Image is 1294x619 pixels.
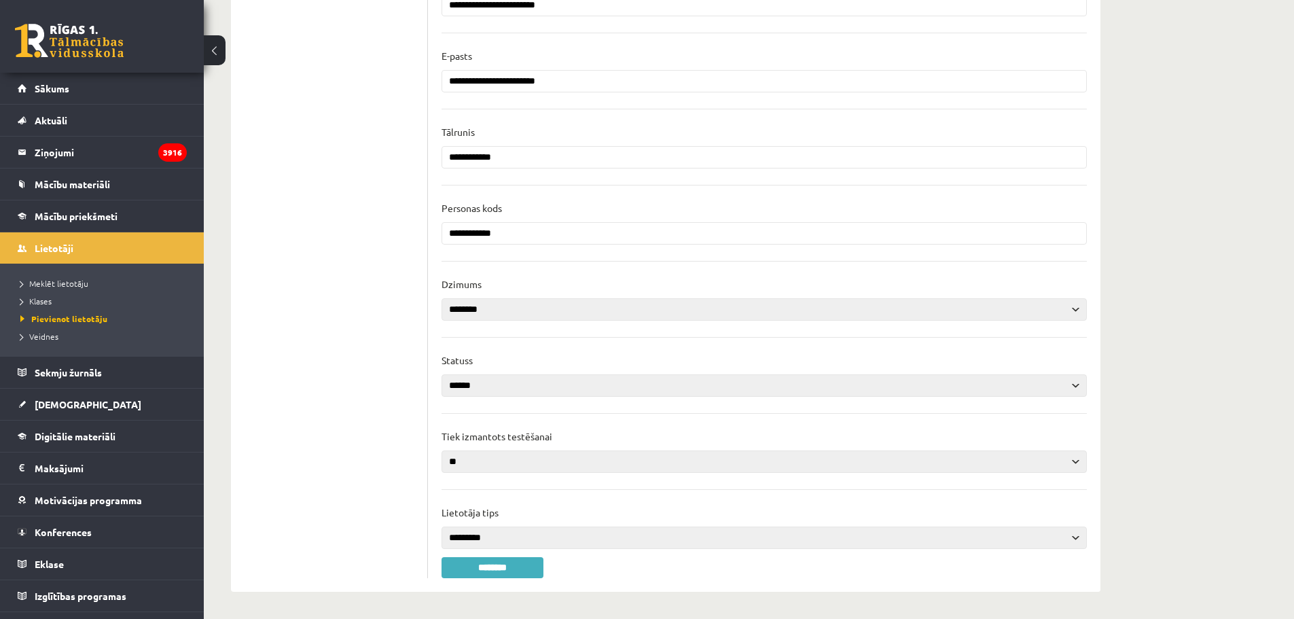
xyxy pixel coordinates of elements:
span: Lietotāji [35,242,73,254]
a: Aktuāli [18,105,187,136]
p: Tiek izmantots testēšanai [442,430,552,442]
span: Motivācijas programma [35,494,142,506]
span: [DEMOGRAPHIC_DATA] [35,398,141,410]
span: Sākums [35,82,69,94]
span: Veidnes [20,331,58,342]
p: Dzimums [442,278,482,290]
p: Tālrunis [442,126,475,138]
a: Mācību priekšmeti [18,200,187,232]
p: Statuss [442,354,473,366]
span: Pievienot lietotāju [20,313,107,324]
a: Meklēt lietotāju [20,277,190,289]
a: Konferences [18,516,187,548]
a: Rīgas 1. Tālmācības vidusskola [15,24,124,58]
legend: Maksājumi [35,453,187,484]
a: Sākums [18,73,187,104]
p: Personas kods [442,202,502,214]
a: Lietotāji [18,232,187,264]
p: E-pasts [442,50,472,62]
span: Digitālie materiāli [35,430,115,442]
a: Pievienot lietotāju [20,313,190,325]
a: Mācību materiāli [18,169,187,200]
a: Klases [20,295,190,307]
a: Eklase [18,548,187,580]
i: 3916 [158,143,187,162]
a: Veidnes [20,330,190,342]
span: Izglītības programas [35,590,126,602]
span: Konferences [35,526,92,538]
span: Meklēt lietotāju [20,278,88,289]
span: Eklase [35,558,64,570]
span: Klases [20,296,52,306]
legend: Ziņojumi [35,137,187,168]
a: [DEMOGRAPHIC_DATA] [18,389,187,420]
p: Lietotāja tips [442,506,499,518]
a: Sekmju žurnāls [18,357,187,388]
a: Maksājumi [18,453,187,484]
a: Digitālie materiāli [18,421,187,452]
span: Aktuāli [35,114,67,126]
span: Sekmju žurnāls [35,366,102,378]
a: Motivācijas programma [18,484,187,516]
span: Mācību materiāli [35,178,110,190]
span: Mācību priekšmeti [35,210,118,222]
a: Ziņojumi3916 [18,137,187,168]
a: Izglītības programas [18,580,187,612]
